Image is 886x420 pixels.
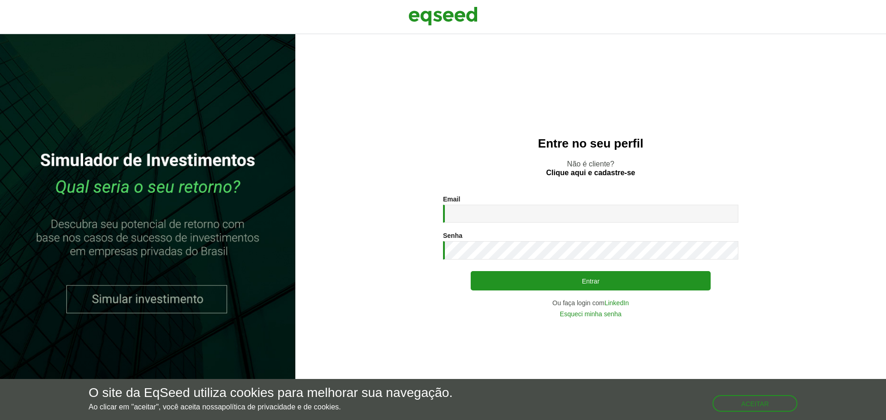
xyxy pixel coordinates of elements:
p: Não é cliente? [314,160,868,177]
label: Email [443,196,460,202]
a: política de privacidade e de cookies [222,403,339,411]
a: LinkedIn [605,300,629,306]
p: Ao clicar em "aceitar", você aceita nossa . [89,402,453,411]
img: EqSeed Logo [408,5,478,28]
div: Ou faça login com [443,300,738,306]
button: Entrar [471,271,711,290]
button: Aceitar [712,395,797,412]
h2: Entre no seu perfil [314,137,868,150]
label: Senha [443,232,462,239]
a: Clique aqui e cadastre-se [546,169,635,177]
h5: O site da EqSeed utiliza cookies para melhorar sua navegação. [89,386,453,400]
a: Esqueci minha senha [560,311,622,317]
